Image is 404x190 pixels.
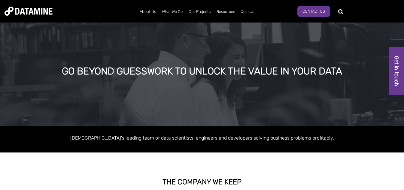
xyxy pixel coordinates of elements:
div: GO BEYOND GUESSWORK TO UNLOCK THE VALUE IN YOUR DATA [48,66,356,77]
a: What We Do [159,4,186,20]
p: [DEMOGRAPHIC_DATA]'s leading team of data scientists, engineers and developers solving business p... [31,134,373,142]
img: Datamine [5,7,53,16]
a: About Us [137,4,159,20]
a: Join Us [238,4,257,20]
a: Resources [214,4,238,20]
a: Our Projects [186,4,214,20]
a: Get in touch [389,47,404,95]
a: Contact Us [297,6,330,17]
strong: THE COMPANY WE KEEP [163,178,241,186]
